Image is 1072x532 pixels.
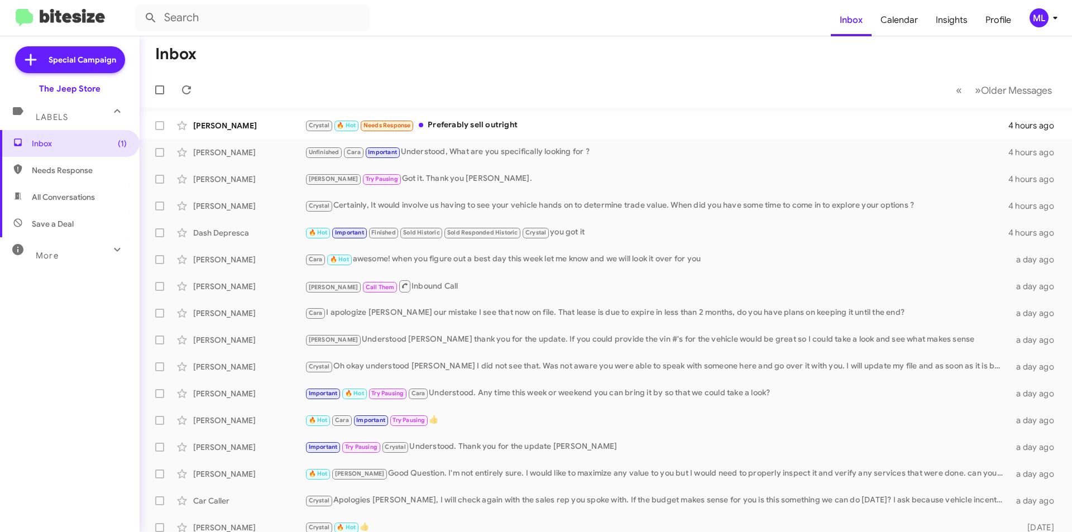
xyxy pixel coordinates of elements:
[831,4,872,36] span: Inbox
[32,165,127,176] span: Needs Response
[309,202,329,209] span: Crystal
[335,416,349,424] span: Cara
[347,148,361,156] span: Cara
[1020,8,1060,27] button: ML
[305,440,1009,453] div: Understood. Thank you for the update [PERSON_NAME]
[193,147,305,158] div: [PERSON_NAME]
[977,4,1020,36] a: Profile
[366,284,395,291] span: Call Them
[1009,281,1063,292] div: a day ago
[305,306,1009,319] div: I apologize [PERSON_NAME] our mistake I see that now on file. That lease is due to expire in less...
[1030,8,1049,27] div: ML
[356,416,385,424] span: Important
[872,4,927,36] a: Calendar
[193,254,305,265] div: [PERSON_NAME]
[309,470,328,477] span: 🔥 Hot
[950,79,1059,102] nav: Page navigation example
[385,443,405,450] span: Crystal
[305,414,1009,426] div: 👍
[309,336,358,343] span: [PERSON_NAME]
[193,415,305,426] div: [PERSON_NAME]
[371,390,404,397] span: Try Pausing
[305,333,1009,346] div: Understood [PERSON_NAME] thank you for the update. If you could provide the vin #'s for the vehic...
[305,467,1009,480] div: Good Question. I'm not entirely sure. I would like to maximize any value to you but I would need ...
[309,443,338,450] span: Important
[1009,468,1063,480] div: a day ago
[1008,227,1063,238] div: 4 hours ago
[309,256,323,263] span: Cara
[1009,442,1063,453] div: a day ago
[309,524,329,531] span: Crystal
[193,442,305,453] div: [PERSON_NAME]
[305,226,1008,239] div: you got it
[193,227,305,238] div: Dash Depresca
[15,46,125,73] a: Special Campaign
[1009,361,1063,372] div: a day ago
[1009,334,1063,346] div: a day ago
[366,175,398,183] span: Try Pausing
[36,112,68,122] span: Labels
[956,83,962,97] span: «
[36,251,59,261] span: More
[927,4,977,36] a: Insights
[193,388,305,399] div: [PERSON_NAME]
[1009,415,1063,426] div: a day ago
[309,175,358,183] span: [PERSON_NAME]
[305,119,1008,132] div: Preferably sell outright
[393,416,425,424] span: Try Pausing
[155,45,197,63] h1: Inbox
[1009,308,1063,319] div: a day ago
[305,146,1008,159] div: Understood, What are you specifically looking for ?
[32,218,74,229] span: Save a Deal
[309,390,338,397] span: Important
[193,200,305,212] div: [PERSON_NAME]
[309,229,328,236] span: 🔥 Hot
[39,83,100,94] div: The Jeep Store
[1008,200,1063,212] div: 4 hours ago
[193,120,305,131] div: [PERSON_NAME]
[305,199,1008,212] div: Certainly, It would involve us having to see your vehicle hands on to determine trade value. When...
[363,122,411,129] span: Needs Response
[193,361,305,372] div: [PERSON_NAME]
[135,4,370,31] input: Search
[975,83,981,97] span: »
[32,138,127,149] span: Inbox
[305,279,1009,293] div: Inbound Call
[403,229,440,236] span: Sold Historic
[193,308,305,319] div: [PERSON_NAME]
[32,191,95,203] span: All Conversations
[305,387,1009,400] div: Understood. Any time this week or weekend you can bring it by so that we could take a look?
[368,148,397,156] span: Important
[309,122,329,129] span: Crystal
[335,229,364,236] span: Important
[193,174,305,185] div: [PERSON_NAME]
[118,138,127,149] span: (1)
[345,443,377,450] span: Try Pausing
[193,281,305,292] div: [PERSON_NAME]
[335,470,385,477] span: [PERSON_NAME]
[1009,254,1063,265] div: a day ago
[309,497,329,504] span: Crystal
[309,363,329,370] span: Crystal
[309,416,328,424] span: 🔥 Hot
[309,309,323,317] span: Cara
[305,360,1009,373] div: Oh okay understood [PERSON_NAME] I did not see that. Was not aware you were able to speak with so...
[305,494,1009,507] div: Apologies [PERSON_NAME], I will check again with the sales rep you spoke with. If the budget make...
[193,468,305,480] div: [PERSON_NAME]
[1008,147,1063,158] div: 4 hours ago
[49,54,116,65] span: Special Campaign
[1009,495,1063,506] div: a day ago
[193,495,305,506] div: Car Caller
[337,524,356,531] span: 🔥 Hot
[981,84,1052,97] span: Older Messages
[1009,388,1063,399] div: a day ago
[411,390,425,397] span: Cara
[447,229,518,236] span: Sold Responded Historic
[949,79,969,102] button: Previous
[371,229,396,236] span: Finished
[968,79,1059,102] button: Next
[337,122,356,129] span: 🔥 Hot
